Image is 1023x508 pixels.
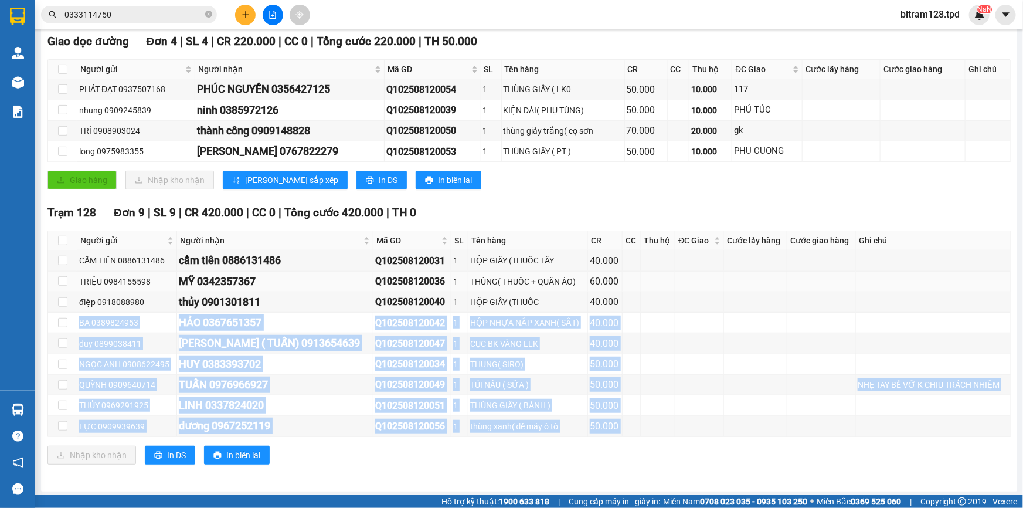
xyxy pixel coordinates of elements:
span: In DS [379,174,397,187]
strong: 0708 023 035 - 0935 103 250 [700,497,807,506]
div: THÙNG GIÂY ( BÁNH ) [470,399,586,412]
div: THUNG( SIRO) [470,358,586,371]
span: ⚪️ [810,499,814,504]
span: Người gửi [80,63,183,76]
img: warehouse-icon [12,47,24,59]
button: printerIn biên lai [204,446,270,465]
td: Q102508120049 [373,375,451,395]
div: 50.000 [590,357,620,371]
span: notification [12,457,23,468]
span: TH 50.000 [424,35,477,48]
div: 50.000 [590,377,620,392]
span: | [386,206,389,219]
div: 1 [483,83,499,96]
td: Q102508120047 [373,333,451,354]
div: Q102508120049 [375,377,449,392]
div: Q102508120034 [375,357,449,371]
div: TUẤN 0976966927 [179,377,371,393]
td: Q102508120051 [373,395,451,416]
span: CC 0 [284,35,308,48]
td: Q102508120054 [385,79,481,100]
th: Cước giao hàng [881,60,966,79]
div: 1 [453,358,466,371]
div: PHÚ TÚC [734,103,800,117]
div: Q102508120031 [375,253,449,268]
td: Q102508120050 [385,121,481,141]
div: NHẸ TAY BỂ VỠ K CHIU TRÁCH NHIỆM [858,378,1008,391]
img: warehouse-icon [12,76,24,89]
div: CẨM TIÊN 0886131486 [79,254,175,267]
th: Cước lấy hàng [724,231,787,250]
th: SL [481,60,502,79]
button: plus [235,5,256,25]
div: LỰC 0909939639 [79,420,175,433]
strong: 1900 633 818 [499,497,549,506]
span: | [180,35,183,48]
span: In biên lai [438,174,472,187]
div: thành công 0909148828 [197,123,382,139]
div: HẢO 0367651357 [179,314,371,331]
span: | [278,206,281,219]
th: Ghi chú [856,231,1011,250]
div: BA 0389824953 [79,316,175,329]
div: 60.000 [590,274,620,289]
button: downloadNhập kho nhận [125,171,214,189]
span: copyright [958,497,966,506]
div: 10.000 [691,104,730,117]
span: Mã GD [376,234,439,247]
div: 10.000 [691,83,730,96]
div: NGỌC ANH 0908622495 [79,358,175,371]
div: HỘP GIẤY (THUỐC TÂY [470,254,586,267]
div: Q102508120040 [375,294,449,309]
span: In DS [167,449,186,462]
div: HỘP NHỰA NẮP XANH( SẮT) [470,316,586,329]
div: Q102508120047 [375,336,449,351]
span: | [278,35,281,48]
span: Cung cấp máy in - giấy in: [569,495,660,508]
td: Q102508120042 [373,313,451,333]
td: Q102508120031 [373,250,451,271]
div: HUY 0383393702 [179,356,371,372]
div: thủy 0901301811 [179,294,371,310]
span: printer [425,176,433,185]
span: In biên lai [226,449,260,462]
th: CC [668,60,690,79]
div: 1 [453,316,466,329]
span: CR 420.000 [185,206,243,219]
div: [PERSON_NAME] 0767822279 [197,143,382,160]
button: printerIn DS [145,446,195,465]
div: thùng giấy trắng( cọ sơn [504,124,623,137]
span: Tổng cước 420.000 [284,206,383,219]
span: SL 9 [154,206,176,219]
div: nhung 0909245839 [79,104,193,117]
div: TRIỆU 0984155598 [79,275,175,288]
div: Q102508120050 [386,123,478,138]
div: 40.000 [590,253,620,268]
th: CC [623,231,641,250]
span: | [558,495,560,508]
span: sort-ascending [232,176,240,185]
button: aim [290,5,310,25]
span: Người nhận [198,63,372,76]
div: PHÁT ĐẠT 0937507168 [79,83,193,96]
th: SL [451,231,468,250]
span: TH 0 [392,206,416,219]
span: Hỗ trợ kỹ thuật: [441,495,549,508]
span: Mã GD [388,63,468,76]
span: SL 4 [186,35,208,48]
div: 50.000 [590,398,620,413]
div: MỸ 0342357367 [179,273,371,290]
img: warehouse-icon [12,404,24,416]
div: 50.000 [627,82,665,97]
span: [PERSON_NAME] sắp xếp [245,174,338,187]
span: | [910,495,912,508]
td: Q102508120053 [385,141,481,162]
div: Q102508120036 [375,274,449,289]
div: [PERSON_NAME] ( TUẤN) 0913654639 [179,335,371,351]
div: 1 [453,296,466,309]
div: 50.000 [627,103,665,117]
span: message [12,483,23,495]
span: Tổng cước 220.000 [317,35,416,48]
div: 1 [453,378,466,391]
div: Q102508120056 [375,419,449,434]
